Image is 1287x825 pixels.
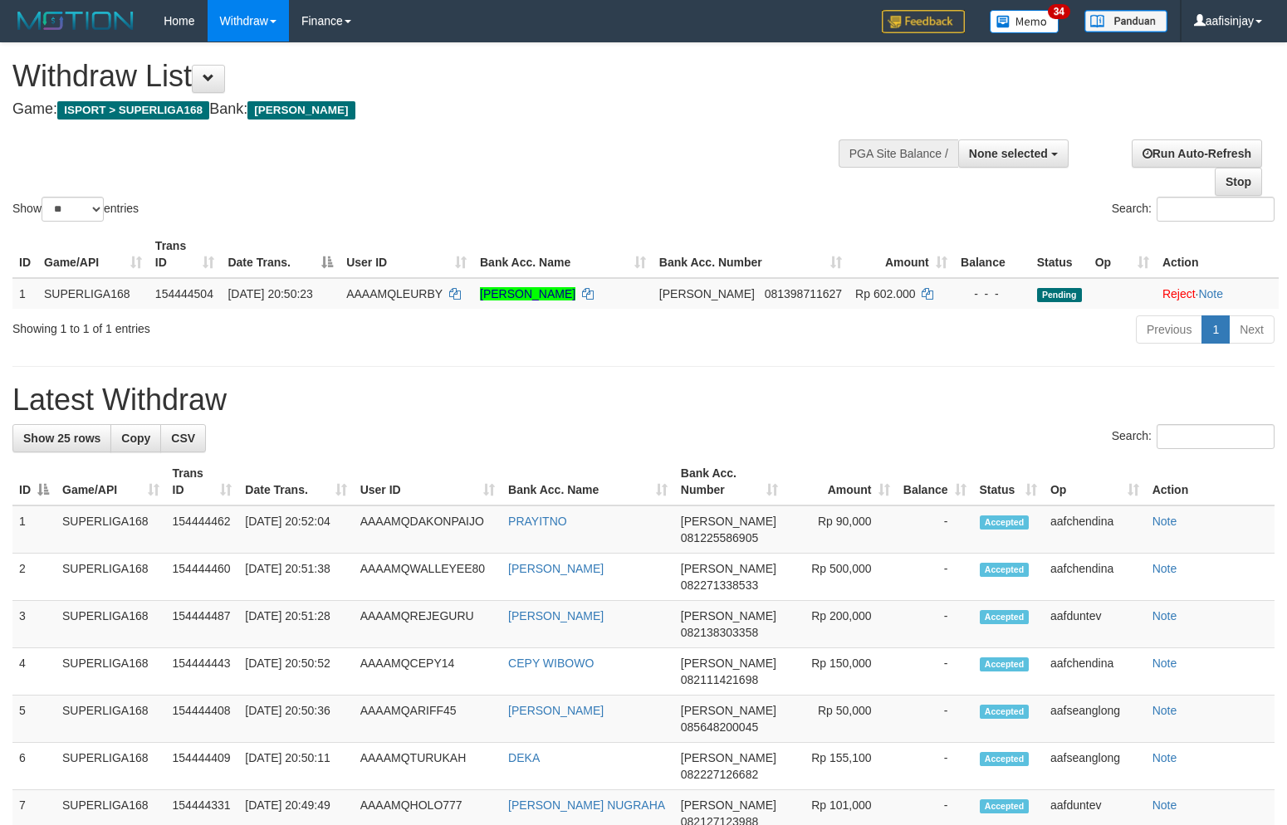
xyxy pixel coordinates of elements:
span: [PERSON_NAME] [681,609,776,622]
th: Status [1030,231,1089,278]
th: Date Trans.: activate to sort column descending [221,231,340,278]
td: AAAAMQWALLEYEE80 [354,554,502,601]
th: Balance: activate to sort column ascending [897,458,973,505]
td: [DATE] 20:50:36 [238,696,353,743]
td: · [1156,278,1279,309]
td: [DATE] 20:50:52 [238,648,353,696]
td: AAAAMQTURUKAH [354,743,502,790]
th: Amount: activate to sort column ascending [785,458,897,505]
th: ID [12,231,37,278]
td: Rp 90,000 [785,505,897,554]
span: [PERSON_NAME] [681,562,776,575]
div: Showing 1 to 1 of 1 entries [12,314,524,337]
span: Accepted [980,610,1030,624]
a: Reject [1162,287,1196,300]
select: Showentries [42,197,104,222]
td: SUPERLIGA168 [56,696,166,743]
a: DEKA [508,751,540,764]
span: Copy 082138303358 to clipboard [681,626,758,639]
a: Note [1152,751,1177,764]
span: Accepted [980,657,1030,671]
a: Next [1229,315,1275,344]
span: 34 [1048,4,1070,19]
td: [DATE] 20:51:38 [238,554,353,601]
th: Action [1156,231,1279,278]
label: Search: [1112,197,1275,222]
span: [PERSON_NAME] [681,704,776,717]
a: [PERSON_NAME] [508,609,604,622]
th: Op: activate to sort column ascending [1089,231,1156,278]
span: [PERSON_NAME] [681,515,776,528]
span: Copy 081225586905 to clipboard [681,531,758,544]
a: Show 25 rows [12,424,111,452]
a: 1 [1201,315,1230,344]
td: SUPERLIGA168 [56,554,166,601]
td: - [897,743,973,790]
td: AAAAMQDAKONPAIJO [354,505,502,554]
td: 154444487 [166,601,239,648]
span: Copy 082111421698 to clipboard [681,673,758,686]
span: CSV [171,432,195,445]
a: CEPY WIBOWO [508,657,594,670]
td: aafduntev [1044,601,1146,648]
th: User ID: activate to sort column ascending [354,458,502,505]
th: Game/API: activate to sort column ascending [56,458,166,505]
input: Search: [1157,424,1275,449]
th: Bank Acc. Number: activate to sort column ascending [653,231,849,278]
span: Pending [1037,288,1082,302]
a: Copy [110,424,161,452]
td: Rp 500,000 [785,554,897,601]
td: [DATE] 20:50:11 [238,743,353,790]
img: Feedback.jpg [882,10,965,33]
td: - [897,554,973,601]
div: - - - [961,286,1024,302]
th: ID: activate to sort column descending [12,458,56,505]
th: Trans ID: activate to sort column ascending [166,458,239,505]
span: [PERSON_NAME] [681,657,776,670]
span: [PERSON_NAME] [681,751,776,764]
span: Accepted [980,563,1030,577]
td: 5 [12,696,56,743]
td: 154444409 [166,743,239,790]
td: SUPERLIGA168 [56,648,166,696]
td: 2 [12,554,56,601]
td: 4 [12,648,56,696]
td: SUPERLIGA168 [56,601,166,648]
span: Accepted [980,799,1030,813]
td: aafchendina [1044,505,1146,554]
span: AAAAMQLEURBY [346,287,443,300]
input: Search: [1157,197,1275,222]
span: Copy [121,432,150,445]
a: [PERSON_NAME] [508,704,604,717]
span: [PERSON_NAME] [659,287,755,300]
a: [PERSON_NAME] [480,287,575,300]
td: aafseanglong [1044,743,1146,790]
img: Button%20Memo.svg [990,10,1059,33]
span: Rp 602.000 [855,287,915,300]
th: Action [1146,458,1275,505]
a: Run Auto-Refresh [1132,139,1262,168]
label: Search: [1112,424,1275,449]
td: aafseanglong [1044,696,1146,743]
span: Accepted [980,515,1030,530]
span: [PERSON_NAME] [681,798,776,812]
a: [PERSON_NAME] NUGRAHA [508,798,665,812]
label: Show entries [12,197,139,222]
h1: Withdraw List [12,60,841,93]
th: Game/API: activate to sort column ascending [37,231,149,278]
td: SUPERLIGA168 [56,743,166,790]
th: Status: activate to sort column ascending [973,458,1044,505]
img: panduan.png [1084,10,1167,32]
td: aafchendina [1044,554,1146,601]
td: [DATE] 20:52:04 [238,505,353,554]
td: - [897,648,973,696]
span: Copy 085648200045 to clipboard [681,720,758,734]
span: Show 25 rows [23,432,100,445]
td: AAAAMQARIFF45 [354,696,502,743]
td: 154444443 [166,648,239,696]
td: [DATE] 20:51:28 [238,601,353,648]
span: [DATE] 20:50:23 [228,287,312,300]
span: Accepted [980,705,1030,719]
th: Balance [954,231,1030,278]
th: User ID: activate to sort column ascending [340,231,473,278]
